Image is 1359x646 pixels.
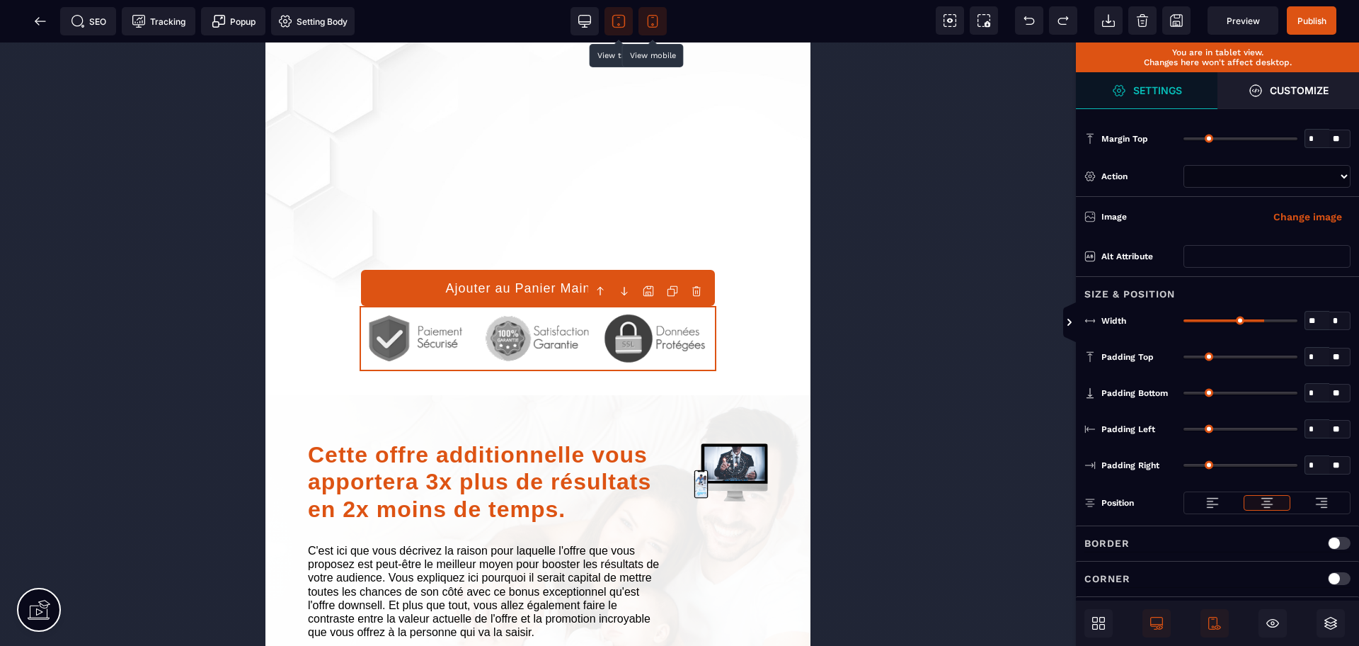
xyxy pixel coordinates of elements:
span: View tablet [604,7,633,35]
span: Publish [1297,16,1326,26]
span: Create Alert Modal [201,7,265,35]
span: Padding Right [1101,460,1159,471]
p: Position [1084,496,1134,510]
img: 87d055df17f6086273031842b6306d2b_279_paiement_s%C3%A9curis%C3%A9.png [94,263,451,329]
p: You are in tablet view. [1083,47,1352,57]
p: Changes here won't affect desktop. [1083,57,1352,67]
span: Favicon [271,7,355,35]
button: Ajouter au Panier Maintenant [96,227,449,263]
img: loading [1260,496,1274,510]
div: Alt attribute [1101,249,1176,263]
span: Redo [1049,6,1077,35]
button: Change image [1265,205,1351,228]
span: C'est ici que vous décrivez la raison pour laquelle l'offre que vous proposez est peut-être le me... [42,502,397,596]
div: Action [1101,169,1176,183]
span: Save [1287,6,1336,35]
span: Undo [1015,6,1043,35]
strong: Customize [1270,85,1329,96]
span: Popup [212,14,256,28]
span: Save [1162,6,1191,35]
span: Is Show Mobile [1200,609,1229,637]
span: Padding Top [1101,351,1154,363]
span: Back [26,7,55,35]
span: Open Style Manager [1217,72,1359,109]
span: Padding Bottom [1101,387,1168,399]
span: View mobile [638,7,667,35]
span: Padding Left [1101,424,1155,435]
span: Cmd Hidden Block [1258,609,1287,637]
span: Open Blocks [1084,609,1113,637]
span: Preview [1208,6,1278,35]
span: View components [936,6,964,35]
p: Corner [1084,570,1130,587]
img: loading [1205,496,1220,510]
span: SEO [71,14,106,28]
p: Border [1084,535,1130,552]
span: Setting Body [278,14,348,28]
span: Is Show Desktop [1142,609,1171,637]
span: View desktop [570,7,599,35]
span: Screenshot [970,6,998,35]
img: a4731ff007308822c135a82cd0feee97_277_qss.png [428,401,503,459]
span: Toggle Views [1076,302,1090,344]
img: loading [1314,496,1329,510]
div: Image [1101,210,1226,224]
span: Width [1101,315,1126,327]
span: Open Style Manager [1076,72,1217,109]
span: Tracking [132,14,185,28]
span: Seo meta data [60,7,116,35]
div: Cette offre additionnelle vous apportera 3x plus de résultats en 2x moins de temps. [42,399,396,480]
span: Open Import Webpage [1094,6,1123,35]
div: Size & Position [1076,276,1359,302]
span: Tracking code [122,7,195,35]
span: Margin Top [1101,133,1148,144]
strong: Settings [1133,85,1182,96]
span: Clear [1128,6,1157,35]
span: Open Sub Layers [1317,609,1345,637]
span: Preview [1227,16,1260,26]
